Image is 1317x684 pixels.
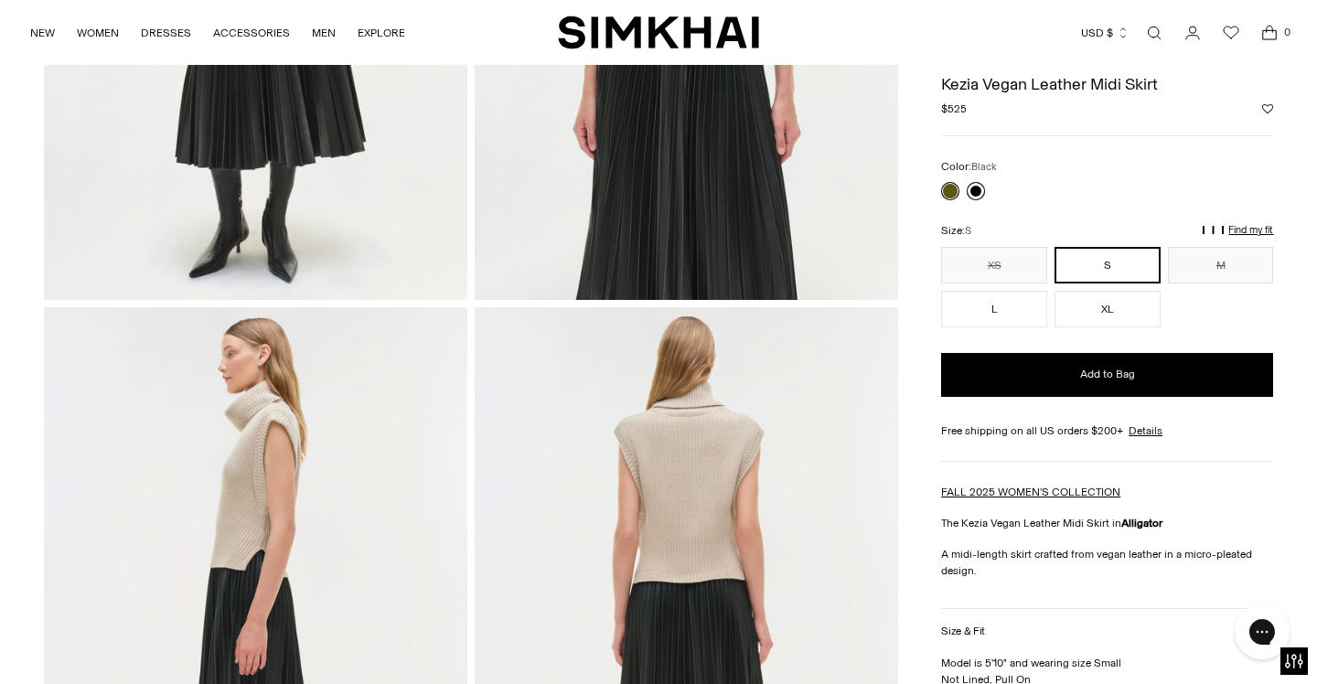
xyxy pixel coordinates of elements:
[1279,24,1295,40] span: 0
[1129,422,1162,439] a: Details
[213,13,290,53] a: ACCESSORIES
[971,161,997,173] span: Black
[941,486,1120,498] a: FALL 2025 WOMEN'S COLLECTION
[1168,247,1274,283] button: M
[941,546,1273,579] p: A midi-length skirt crafted from vegan leather in a micro-pleated design.
[941,223,971,240] label: Size:
[1055,291,1161,327] button: XL
[965,226,971,238] span: S
[941,626,985,638] h3: Size & Fit
[312,13,336,53] a: MEN
[941,247,1047,283] button: XS
[1081,13,1130,53] button: USD $
[77,13,119,53] a: WOMEN
[1055,247,1161,283] button: S
[1262,103,1273,114] button: Add to Wishlist
[1251,15,1288,51] a: Open cart modal
[1213,15,1249,51] a: Wishlist
[1080,367,1135,382] span: Add to Bag
[1174,15,1211,51] a: Go to the account page
[941,101,967,117] span: $525
[941,158,997,176] label: Color:
[941,609,1273,656] button: Size & Fit
[941,76,1273,92] h1: Kezia Vegan Leather Midi Skirt
[358,13,405,53] a: EXPLORE
[941,291,1047,327] button: L
[1136,15,1172,51] a: Open search modal
[15,615,184,669] iframe: Sign Up via Text for Offers
[941,353,1273,397] button: Add to Bag
[1121,517,1162,529] strong: Alligator
[941,422,1273,439] div: Free shipping on all US orders $200+
[558,15,759,50] a: SIMKHAI
[1226,598,1299,666] iframe: Gorgias live chat messenger
[941,515,1273,531] p: The Kezia Vegan Leather Midi Skirt in
[141,13,191,53] a: DRESSES
[30,13,55,53] a: NEW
